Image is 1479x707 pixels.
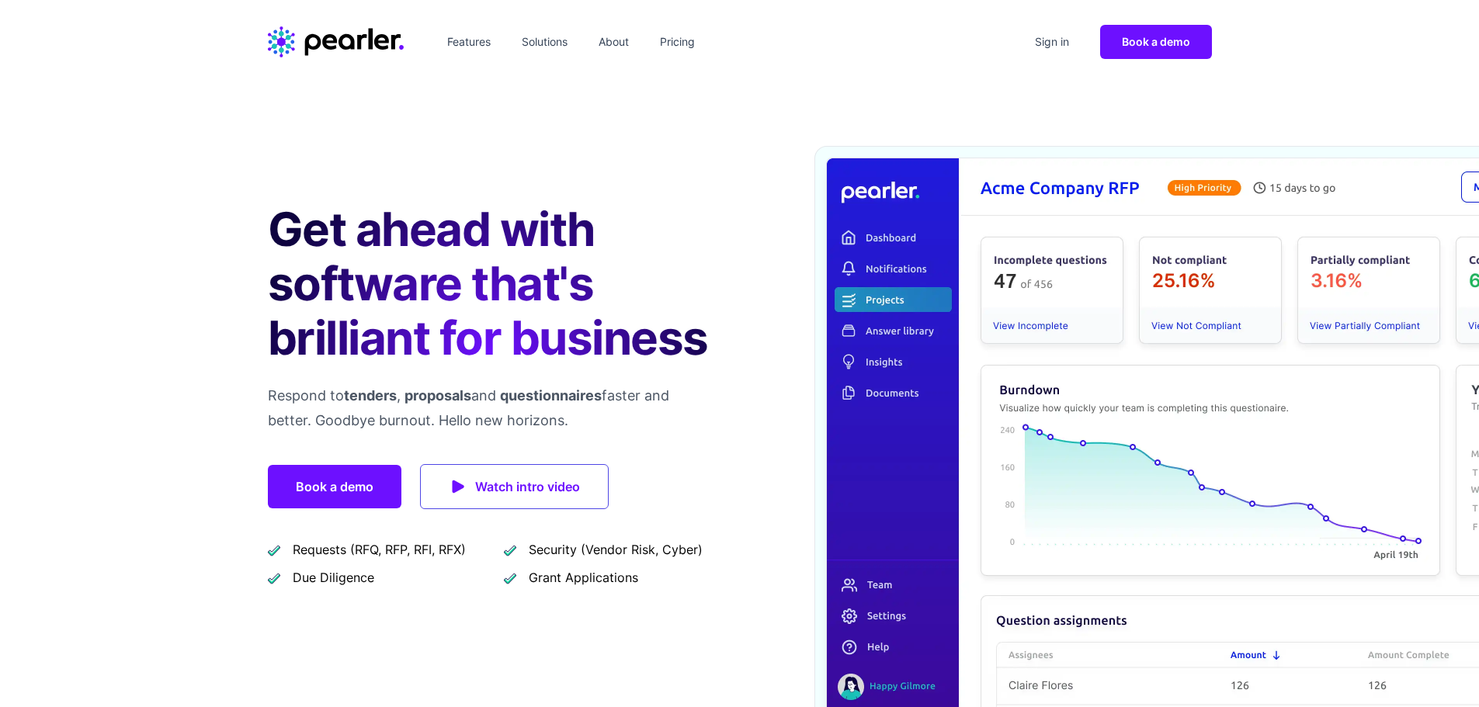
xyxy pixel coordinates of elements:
img: checkmark [504,571,516,584]
span: tenders [344,387,397,404]
p: Respond to , and faster and better. Goodbye burnout. Hello new horizons. [268,383,715,433]
a: Watch intro video [420,464,609,509]
img: checkmark [268,543,280,556]
a: Solutions [516,29,574,54]
a: Home [268,26,404,57]
span: proposals [404,387,471,404]
a: Features [441,29,497,54]
a: Book a demo [268,465,401,508]
span: Grant Applications [529,568,638,587]
img: checkmark [268,571,280,584]
span: Watch intro video [475,476,580,497]
a: Book a demo [1100,25,1212,59]
span: questionnaires [500,387,602,404]
span: Book a demo [1122,35,1190,48]
a: Sign in [1029,29,1075,54]
img: checkmark [504,543,516,556]
a: About [592,29,635,54]
a: Pricing [654,29,701,54]
h1: Get ahead with software that's brilliant for business [268,202,715,365]
span: Requests (RFQ, RFP, RFI, RFX) [293,540,466,559]
span: Due Diligence [293,568,374,587]
span: Security (Vendor Risk, Cyber) [529,540,703,559]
